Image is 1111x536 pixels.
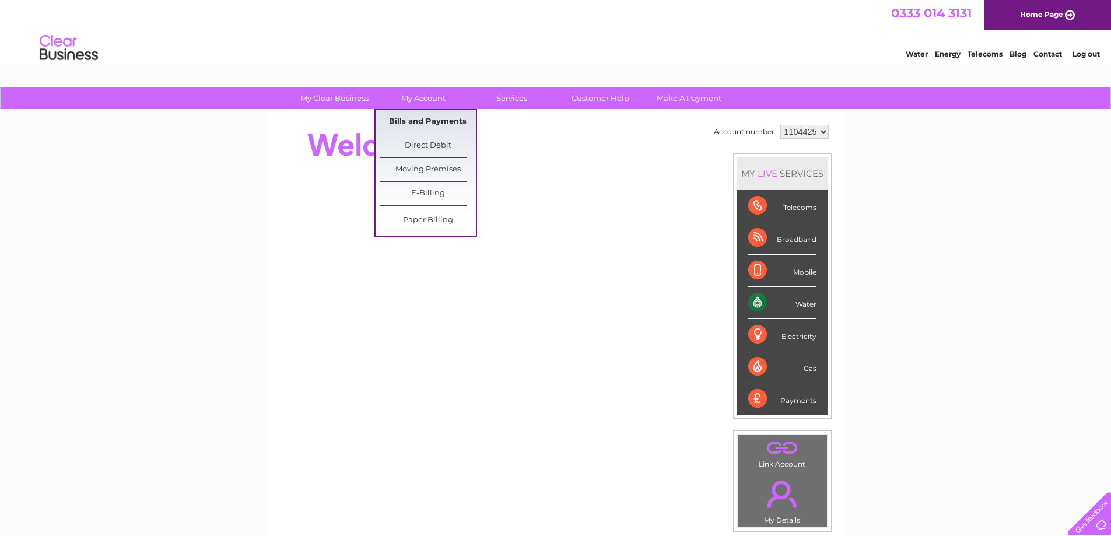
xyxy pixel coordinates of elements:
[935,50,961,58] a: Energy
[39,30,99,66] img: logo.png
[737,157,828,190] div: MY SERVICES
[1033,50,1062,58] a: Contact
[380,158,476,181] a: Moving Premises
[748,190,816,222] div: Telecoms
[737,471,828,528] td: My Details
[891,6,972,20] a: 0333 014 3131
[748,351,816,383] div: Gas
[552,87,649,109] a: Customer Help
[380,209,476,232] a: Paper Billing
[281,6,832,57] div: Clear Business is a trading name of Verastar Limited (registered in [GEOGRAPHIC_DATA] No. 3667643...
[755,168,780,179] div: LIVE
[748,255,816,287] div: Mobile
[711,122,777,142] td: Account number
[641,87,737,109] a: Make A Payment
[380,134,476,157] a: Direct Debit
[748,383,816,415] div: Payments
[968,50,1003,58] a: Telecoms
[748,319,816,351] div: Electricity
[1010,50,1026,58] a: Blog
[748,222,816,254] div: Broadband
[380,182,476,205] a: E-Billing
[748,287,816,319] div: Water
[375,87,471,109] a: My Account
[464,87,560,109] a: Services
[906,50,928,58] a: Water
[1073,50,1100,58] a: Log out
[741,474,824,514] a: .
[737,435,828,471] td: Link Account
[286,87,383,109] a: My Clear Business
[380,110,476,134] a: Bills and Payments
[741,438,824,458] a: .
